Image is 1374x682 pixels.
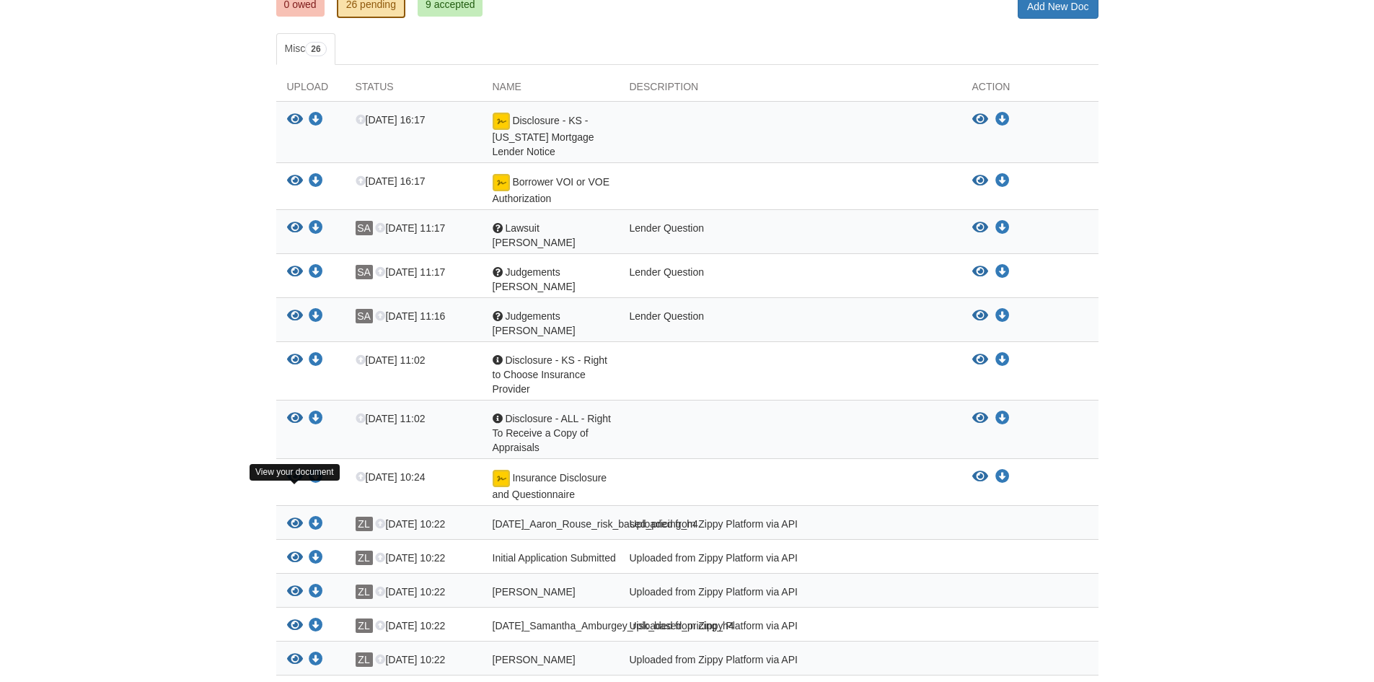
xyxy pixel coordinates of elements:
span: [PERSON_NAME] [493,654,576,665]
div: Lender Question [619,265,961,294]
span: [DATE] 10:24 [356,471,426,483]
a: Download Disclosure - KS - Right to Choose Insurance Provider [309,355,323,367]
span: [DATE] 10:22 [375,620,445,631]
div: Uploaded from Zippy Platform via API [619,618,961,637]
span: SA [356,309,373,323]
span: [PERSON_NAME] [493,586,576,598]
span: Disclosure - ALL - Right To Receive a Copy of Appraisals [493,413,611,453]
a: Download Disclosure - KS - Kansas Mortgage Lender Notice [309,115,323,126]
span: [DATE] 16:17 [356,114,426,126]
div: Action [961,79,1098,101]
button: View Disclosure - KS - Right to Choose Insurance Provider [972,353,988,367]
button: View Judgements Aaron [972,265,988,279]
a: Download Judgements Aaron [995,266,1010,278]
span: [DATE] 10:22 [375,654,445,665]
button: View 08-08-2025_Aaron_Rouse_risk_based_pricing_h4 [287,517,303,532]
a: Download Disclosure - KS - Right to Choose Insurance Provider [995,354,1010,366]
div: Lender Question [619,221,961,250]
div: Uploaded from Zippy Platform via API [619,652,961,671]
span: [DATE] 16:17 [356,175,426,187]
span: ZL [356,517,373,531]
img: Document fully signed [493,470,510,487]
span: [DATE]_Aaron_Rouse_risk_based_pricing_h4 [493,518,698,530]
div: Status [345,79,482,101]
span: Disclosure - KS - Right to Choose Insurance Provider [493,354,607,395]
span: [DATE] 11:17 [375,222,445,234]
span: [DATE] 10:22 [375,552,445,564]
span: [DATE]_Samantha_Amburgey_risk_based_pricing_h4 [493,620,734,631]
div: Upload [276,79,345,101]
a: Download 08-08-2025_Samantha_Amburgey_risk_based_pricing_h4 [309,621,323,632]
span: [DATE] 11:17 [375,266,445,278]
a: Download Judgements Aaron [309,267,323,279]
span: ZL [356,585,373,599]
img: Document fully signed [493,174,510,191]
button: View Disclosure - KS - Kansas Mortgage Lender Notice [287,113,303,128]
div: Description [619,79,961,101]
div: View your document [250,464,340,481]
a: Download Disclosure - KS - Kansas Mortgage Lender Notice [995,114,1010,126]
span: Disclosure - KS - [US_STATE] Mortgage Lender Notice [493,115,594,157]
span: ZL [356,551,373,565]
button: View Judgements Aaron [287,265,303,280]
a: Download 08-08-2025_Aaron_Rouse_risk_based_pricing_h4 [309,519,323,530]
span: ZL [356,652,373,667]
a: Download Disclosure - ALL - Right To Receive a Copy of Appraisals [309,414,323,425]
a: Download Samantha_Amburgey_terms_of_use [309,655,323,666]
a: Download Insurance Disclosure and Questionnaire [995,471,1010,483]
button: View Samantha_Amburgey_terms_of_use [287,652,303,668]
div: Uploaded from Zippy Platform via API [619,517,961,535]
button: View Lawsuit Samantha [287,221,303,236]
span: [DATE] 11:16 [375,310,445,322]
button: View Initial Application Submitted [287,551,303,566]
button: View Borrower VOI or VOE Authorization [972,174,988,188]
span: [DATE] 11:02 [356,354,426,366]
a: Download Judgements Samantha [309,311,323,323]
span: [DATE] 10:22 [375,586,445,598]
a: Download Samantha_Amburgey_credit_authorization [309,587,323,598]
span: SA [356,221,373,235]
button: View Disclosure - KS - Kansas Mortgage Lender Notice [972,113,988,127]
span: ZL [356,618,373,633]
button: View Samantha_Amburgey_credit_authorization [287,585,303,600]
span: [DATE] 10:22 [375,518,445,530]
span: Lawsuit [PERSON_NAME] [493,222,576,248]
span: Borrower VOI or VOE Authorization [493,176,609,204]
button: View 08-08-2025_Samantha_Amburgey_risk_based_pricing_h4 [287,618,303,634]
div: Uploaded from Zippy Platform via API [619,551,961,569]
button: View Lawsuit Samantha [972,221,988,235]
div: Lender Question [619,309,961,338]
span: 26 [305,42,326,56]
button: View Disclosure - ALL - Right To Receive a Copy of Appraisals [972,411,988,426]
button: View Insurance Disclosure and Questionnaire [972,470,988,484]
span: Initial Application Submitted [493,552,616,564]
a: Download Borrower VOI or VOE Authorization [995,175,1010,187]
a: Misc [276,33,335,65]
button: View Disclosure - ALL - Right To Receive a Copy of Appraisals [287,411,303,427]
button: View Judgements Samantha [972,309,988,323]
span: [DATE] 11:02 [356,413,426,424]
span: SA [356,265,373,279]
a: Download Initial Application Submitted [309,553,323,564]
div: Name [482,79,619,101]
a: Download Lawsuit Samantha [995,222,1010,234]
img: Document fully signed [493,113,510,130]
span: Judgements [PERSON_NAME] [493,266,576,292]
a: Download Lawsuit Samantha [309,223,323,235]
button: View Judgements Samantha [287,309,303,324]
a: Download Disclosure - ALL - Right To Receive a Copy of Appraisals [995,413,1010,424]
button: View Disclosure - KS - Right to Choose Insurance Provider [287,353,303,368]
a: Download Borrower VOI or VOE Authorization [309,176,323,188]
div: Uploaded from Zippy Platform via API [619,585,961,603]
button: View Borrower VOI or VOE Authorization [287,174,303,189]
a: Download Judgements Samantha [995,310,1010,322]
span: Insurance Disclosure and Questionnaire [493,472,607,500]
span: Judgements [PERSON_NAME] [493,310,576,336]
